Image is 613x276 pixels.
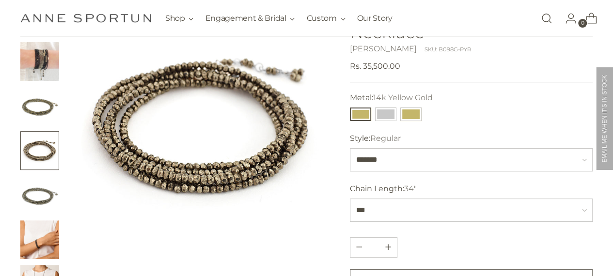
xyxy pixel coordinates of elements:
h1: Pyrite Wrap Bracelet - Necklace [350,5,593,41]
button: 18k Yellow Gold [400,107,422,121]
button: Change image to image 3 [20,87,59,125]
label: Style: [350,133,401,144]
span: Regular [370,134,401,143]
div: SKU: B098G-PYR [424,46,471,54]
button: Custom [306,8,345,29]
div: EMAIL ME WHEN IT'S IN STOCK [595,66,613,171]
a: Our Story [357,8,393,29]
button: Subtract product quantity [379,238,397,257]
span: 34" [404,184,417,193]
button: Change image to image 2 [20,42,59,81]
span: 0 [578,19,587,28]
button: Change image to image 5 [20,176,59,215]
a: Open cart modal [578,9,597,28]
button: 14k White Gold [375,107,396,121]
button: 14k Yellow Gold [350,107,371,121]
label: Metal: [350,92,433,104]
button: Change image to image 4 [20,131,59,170]
input: Product quantity [362,238,385,257]
span: Rs. 35,500.00 [350,61,400,72]
a: [PERSON_NAME] [350,44,417,53]
button: Change image to image 6 [20,220,59,259]
button: Engagement & Bridal [205,8,295,29]
a: Anne Sportun Fine Jewellery [20,14,151,23]
button: Add product quantity [350,238,368,257]
button: Shop [165,8,194,29]
a: Open search modal [537,9,556,28]
a: Go to the account page [557,9,577,28]
span: 14k Yellow Gold [373,93,433,102]
label: Chain Length: [350,183,417,195]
